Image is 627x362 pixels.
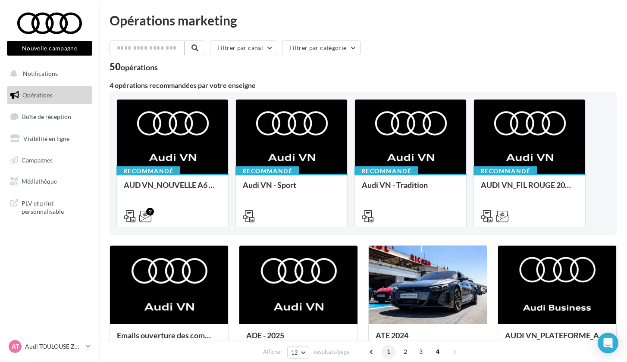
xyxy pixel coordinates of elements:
span: Campagnes [22,156,53,163]
div: Audi VN - Tradition [362,181,459,198]
a: PLV et print personnalisable [5,194,94,219]
div: 2 [146,208,154,215]
div: 4 opérations recommandées par votre enseigne [110,82,617,89]
span: Afficher [263,348,282,356]
button: Filtrer par canal [210,41,277,55]
div: Opérations marketing [110,14,617,27]
div: ADE - 2025 [246,331,351,348]
div: AUD VN_NOUVELLE A6 e-tron [124,181,221,198]
span: Visibilité en ligne [23,135,69,142]
div: opérations [121,63,158,71]
a: Opérations [5,86,94,104]
button: 12 [287,346,309,359]
span: Opérations [22,91,53,99]
div: Recommandé [473,166,537,176]
div: Recommandé [116,166,180,176]
span: 4 [431,345,445,359]
span: résultats/page [314,348,350,356]
span: Boîte de réception [22,113,71,120]
div: Recommandé [354,166,418,176]
div: ATE 2024 [376,331,480,348]
div: Audi VN - Sport [243,181,340,198]
span: Notifications [23,70,58,77]
span: AT [12,342,19,351]
span: Médiathèque [22,178,57,185]
span: 3 [414,345,428,359]
a: Campagnes [5,151,94,169]
button: Filtrer par catégorie [282,41,361,55]
a: Visibilité en ligne [5,130,94,148]
a: Médiathèque [5,172,94,190]
a: AT Audi TOULOUSE ZAC [7,338,92,355]
div: Emails ouverture des commandes [117,331,221,348]
div: 50 [110,62,158,72]
a: Boîte de réception [5,107,94,126]
div: Open Intercom Messenger [598,333,618,353]
div: Recommandé [235,166,299,176]
div: AUDI VN_FIL ROUGE 2025 - A1, Q2, Q3, Q5 et Q4 e-tron [481,181,578,198]
span: 2 [398,345,412,359]
span: 12 [291,349,298,356]
button: Nouvelle campagne [7,41,92,56]
span: PLV et print personnalisable [22,197,89,216]
button: Notifications [5,65,91,83]
p: Audi TOULOUSE ZAC [25,342,82,351]
div: AUDI VN_PLATEFORME_AUDI_BUSINESS [505,331,609,348]
span: 1 [382,345,395,359]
